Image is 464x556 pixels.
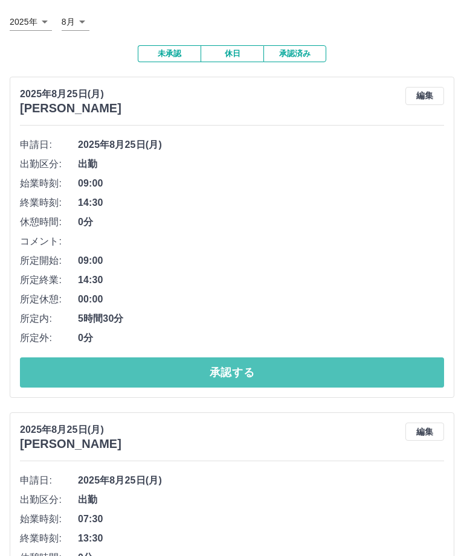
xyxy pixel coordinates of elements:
[263,45,326,62] button: 承認済み
[78,531,444,546] span: 13:30
[78,473,444,488] span: 2025年8月25日(月)
[78,331,444,345] span: 0分
[20,138,78,152] span: 申請日:
[20,423,121,437] p: 2025年8月25日(月)
[20,215,78,229] span: 休憩時間:
[78,176,444,191] span: 09:00
[405,423,444,441] button: 編集
[20,357,444,388] button: 承認する
[78,273,444,287] span: 14:30
[62,13,89,31] div: 8月
[20,176,78,191] span: 始業時刻:
[201,45,263,62] button: 休日
[78,292,444,307] span: 00:00
[78,254,444,268] span: 09:00
[138,45,201,62] button: 未承認
[20,157,78,171] span: 出勤区分:
[20,254,78,268] span: 所定開始:
[78,196,444,210] span: 14:30
[10,13,52,31] div: 2025年
[20,473,78,488] span: 申請日:
[20,512,78,526] span: 始業時刻:
[405,87,444,105] button: 編集
[20,196,78,210] span: 終業時刻:
[20,331,78,345] span: 所定外:
[20,87,121,101] p: 2025年8月25日(月)
[20,437,121,451] h3: [PERSON_NAME]
[78,312,444,326] span: 5時間30分
[78,157,444,171] span: 出勤
[78,512,444,526] span: 07:30
[20,101,121,115] h3: [PERSON_NAME]
[20,234,78,249] span: コメント:
[20,312,78,326] span: 所定内:
[78,493,444,507] span: 出勤
[20,292,78,307] span: 所定休憩:
[78,215,444,229] span: 0分
[20,273,78,287] span: 所定終業:
[78,138,444,152] span: 2025年8月25日(月)
[20,493,78,507] span: 出勤区分:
